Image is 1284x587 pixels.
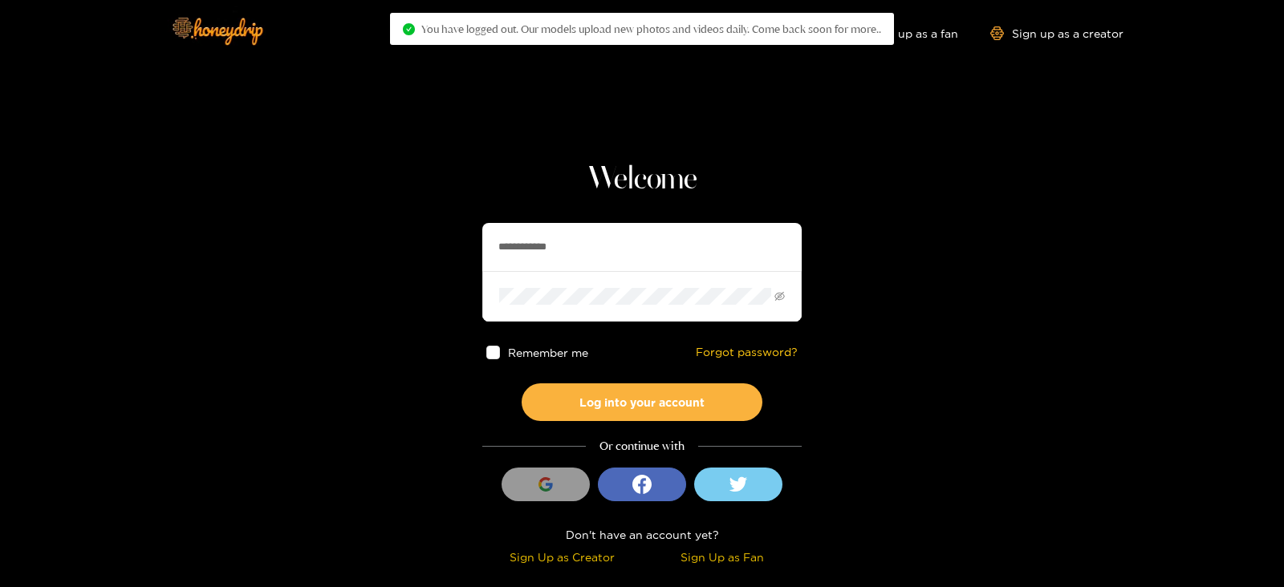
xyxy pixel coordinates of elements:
a: Sign up as a fan [848,26,958,40]
div: Don't have an account yet? [482,525,802,544]
div: Sign Up as Fan [646,548,798,566]
div: Sign Up as Creator [486,548,638,566]
span: check-circle [403,23,415,35]
button: Log into your account [522,383,762,421]
a: Forgot password? [696,346,798,359]
span: eye-invisible [774,291,785,302]
span: You have logged out. Our models upload new photos and videos daily. Come back soon for more.. [421,22,881,35]
div: Or continue with [482,437,802,455]
a: Sign up as a creator [990,26,1123,40]
span: Remember me [508,346,588,358]
h1: Welcome [482,160,802,199]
